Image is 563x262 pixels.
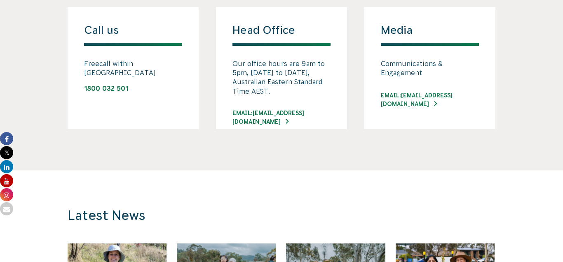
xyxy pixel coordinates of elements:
p: Our office hours are 9am to 5pm, [DATE] to [DATE], Australian Eastern Standard Time AEST. [232,59,331,96]
a: EMAIL:[EMAIL_ADDRESS][DOMAIN_NAME] [232,109,331,126]
p: Freecall within [GEOGRAPHIC_DATA] [84,59,182,78]
a: Email:[EMAIL_ADDRESS][DOMAIN_NAME] [381,91,479,109]
h4: Call us [84,24,182,46]
h4: Media [381,24,479,46]
h3: Latest News [68,208,384,224]
h4: Head Office [232,24,331,46]
a: 1800 032 501 [84,85,128,92]
p: Communications & Engagement [381,59,479,78]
